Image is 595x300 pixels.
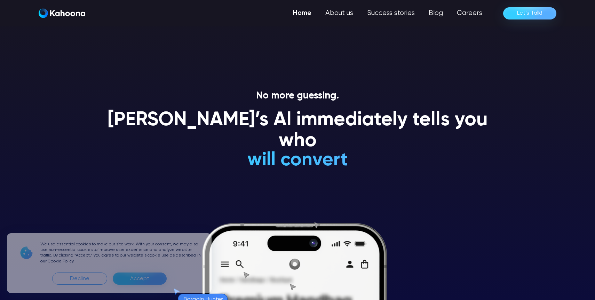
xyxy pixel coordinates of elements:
p: We use essential cookies to make our site work. With your consent, we may also use non-essential ... [40,242,203,264]
a: Home [286,6,318,20]
a: Careers [450,6,489,20]
a: Success stories [360,6,422,20]
img: Kahoona logo white [39,8,85,18]
div: Accept [113,273,167,285]
h1: will convert [195,150,400,171]
p: No more guessing. [99,90,496,102]
div: Decline [70,273,89,284]
a: Let’s Talk! [503,7,556,19]
div: Decline [52,273,107,285]
h1: [PERSON_NAME]’s AI immediately tells you who [99,110,496,151]
a: Blog [422,6,450,20]
a: home [39,8,85,18]
a: About us [318,6,360,20]
div: Let’s Talk! [517,8,542,19]
div: Accept [130,273,149,284]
